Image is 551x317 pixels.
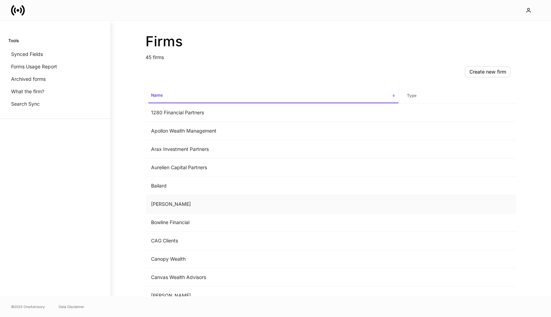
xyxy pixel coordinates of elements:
[146,232,401,250] td: CAG Clients
[146,33,516,50] h2: Firms
[11,304,45,309] span: © 2025 OneAdvisory
[146,177,401,195] td: Bailard
[146,122,401,140] td: Apollon Wealth Management
[469,69,506,74] div: Create new firm
[146,158,401,177] td: Aurelien Capital Partners
[404,89,513,103] span: Type
[8,98,102,110] a: Search Sync
[146,213,401,232] td: Bowline Financial
[146,250,401,268] td: Canopy Wealth
[8,85,102,98] a: What the firm?
[146,50,516,61] p: 45 firms
[146,104,401,122] td: 1280 Financial Partners
[146,140,401,158] td: Arax Investment Partners
[8,73,102,85] a: Archived forms
[407,92,417,99] h6: Type
[146,268,401,287] td: Canvas Wealth Advisors
[11,100,40,107] p: Search Sync
[146,287,401,305] td: [PERSON_NAME]
[8,37,19,44] h6: Tools
[146,195,401,213] td: [PERSON_NAME]
[148,88,399,103] span: Name
[11,51,43,58] p: Synced Fields
[59,304,84,309] a: Data Disclaimer
[11,63,57,70] p: Forms Usage Report
[8,60,102,73] a: Forms Usage Report
[11,76,46,83] p: Archived forms
[11,88,44,95] p: What the firm?
[465,66,511,77] button: Create new firm
[151,92,163,98] h6: Name
[8,48,102,60] a: Synced Fields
